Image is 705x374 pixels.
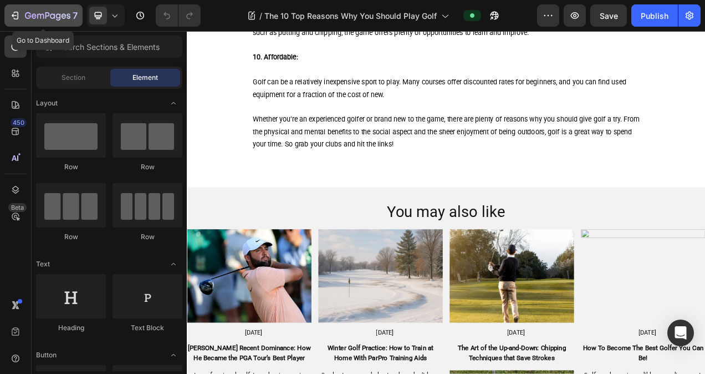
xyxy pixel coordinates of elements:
span: Save [600,11,618,21]
p: Whether you’re an experienced golfer or brand new to the game, there are plenty of reasons why yo... [84,106,581,154]
span: Element [132,73,158,83]
span: Text [36,259,50,269]
div: Heading [36,323,106,333]
input: Search Sections & Elements [36,36,182,58]
div: Publish [641,10,668,22]
span: The 10 Top Reasons Why You Should Play Golf [264,10,437,22]
span: / [259,10,262,22]
span: Section [62,73,85,83]
div: Row [113,162,182,172]
span: Layout [36,98,58,108]
div: Row [113,232,182,242]
p: Golf can be a relatively inexpensive sport to play. Many courses offer discounted rates for begin... [84,58,581,90]
div: Row [36,162,106,172]
button: Publish [631,4,678,27]
span: Button [36,350,57,360]
iframe: Design area [187,31,705,374]
button: 7 [4,4,83,27]
span: Toggle open [165,346,182,364]
span: Toggle open [165,255,182,273]
div: Undo/Redo [156,4,201,27]
div: 450 [11,118,27,127]
p: 7 [73,9,78,22]
div: Row [36,232,106,242]
button: Save [590,4,627,27]
div: Beta [8,203,27,212]
div: Open Intercom Messenger [667,320,694,346]
span: Toggle open [165,94,182,112]
div: Text Block [113,323,182,333]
